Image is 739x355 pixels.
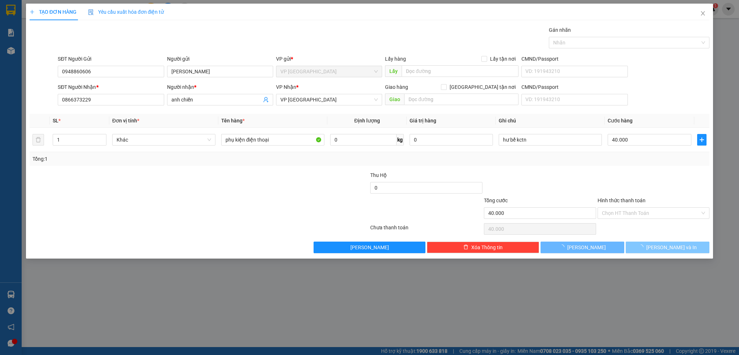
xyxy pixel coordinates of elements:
div: CMND/Passport [521,83,628,91]
div: CMND/Passport [521,55,628,63]
span: Lấy tận nơi [487,55,519,63]
span: delete [463,244,468,250]
span: Tổng cước [484,198,508,203]
span: SL [53,118,58,124]
span: VP Nhận [276,84,296,90]
span: [GEOGRAPHIC_DATA] tận nơi [447,83,519,91]
span: Định lượng [354,118,380,124]
button: delete [32,134,44,146]
div: SĐT Người Nhận [58,83,164,91]
span: Đơn vị tính [112,118,139,124]
span: Khác [117,134,211,145]
span: Yêu cầu xuất hóa đơn điện tử [88,9,164,15]
span: Giao [385,94,404,105]
span: user-add [263,97,269,103]
span: loading [559,244,567,250]
button: plus [697,134,707,146]
span: plus [698,137,707,143]
button: [PERSON_NAME] [541,242,624,253]
span: TẠO ĐƠN HÀNG [30,9,76,15]
span: Tên hàng [221,118,245,124]
div: SĐT Người Gửi [58,55,164,63]
span: [PERSON_NAME] [350,243,389,251]
span: plus [30,9,35,14]
span: Cước hàng [608,118,633,124]
th: Ghi chú [496,114,605,128]
img: icon [88,9,94,15]
button: Close [693,4,713,24]
span: Giá trị hàng [410,118,436,124]
span: close [700,10,706,16]
div: Người gửi [167,55,273,63]
div: Người nhận [167,83,273,91]
div: Tổng: 1 [32,155,285,163]
button: deleteXóa Thông tin [427,242,539,253]
label: Gán nhãn [549,27,571,33]
span: loading [638,244,646,250]
input: Dọc đường [404,94,519,105]
span: VP Sài Gòn [280,66,378,77]
input: VD: Bàn, Ghế [221,134,324,146]
span: Giao hàng [385,84,408,90]
button: [PERSON_NAME] và In [626,242,709,253]
span: [PERSON_NAME] [567,243,606,251]
input: 0 [410,134,493,146]
span: Thu Hộ [370,172,387,178]
span: kg [397,134,404,146]
span: [PERSON_NAME] và In [646,243,697,251]
button: [PERSON_NAME] [314,242,426,253]
div: Chưa thanh toán [369,224,483,236]
span: VP Nha Trang [280,94,378,105]
span: Lấy [385,65,402,77]
div: VP gửi [276,55,382,63]
input: Dọc đường [402,65,519,77]
label: Hình thức thanh toán [598,198,646,203]
input: Ghi Chú [499,134,602,146]
span: Xóa Thông tin [471,243,503,251]
span: Lấy hàng [385,56,406,62]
